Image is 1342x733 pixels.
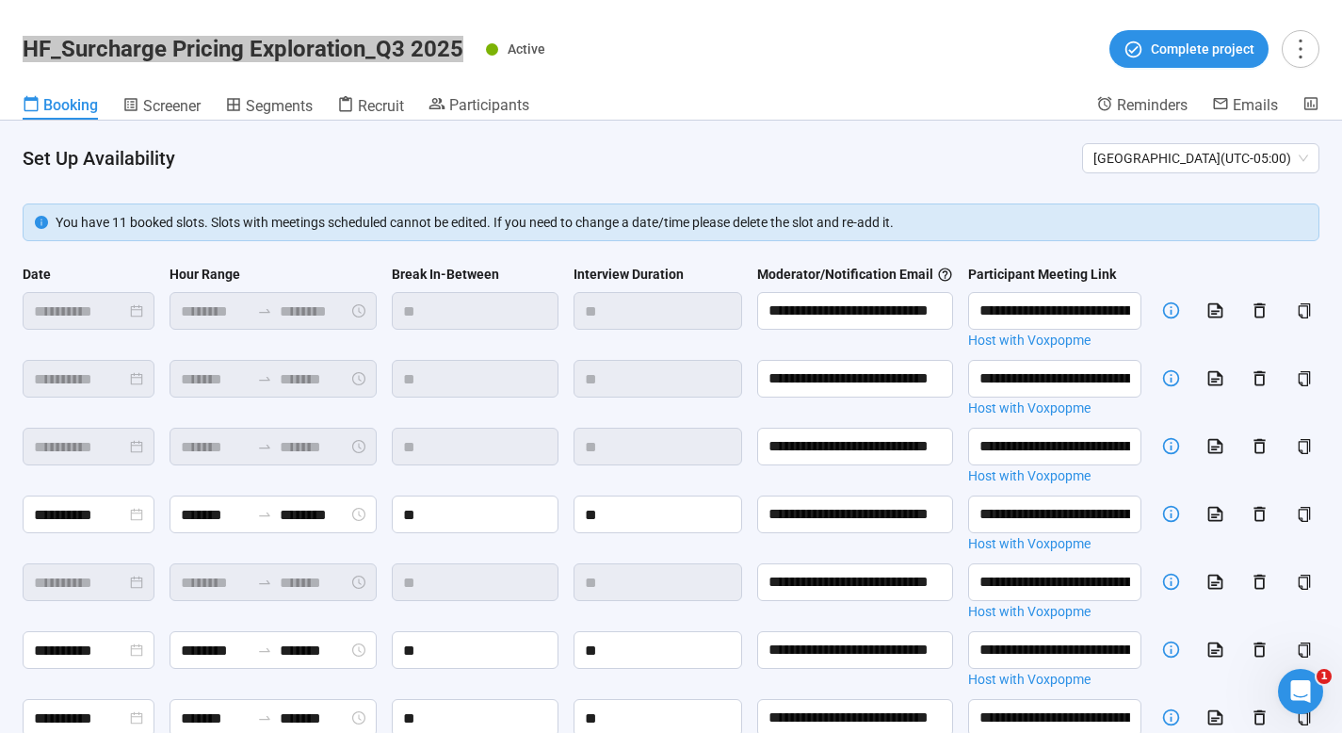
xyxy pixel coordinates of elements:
div: Moderator/Notification Email [757,264,953,285]
span: 1 [1317,669,1332,684]
a: Host with Voxpopme [968,398,1141,418]
span: Screener [143,97,201,115]
h4: Set Up Availability [23,145,1067,171]
span: Segments [246,97,313,115]
a: Participants [428,95,529,118]
span: info-circle [35,216,48,229]
div: Date [23,264,51,285]
button: copy [1289,296,1319,326]
span: swap-right [257,710,272,725]
span: to [257,507,272,522]
span: to [257,575,272,590]
a: Host with Voxpopme [968,465,1141,486]
button: Complete project [1109,30,1269,68]
a: Host with Voxpopme [968,330,1141,350]
span: copy [1297,643,1312,658]
span: Active [508,41,545,57]
div: Interview Duration [574,264,684,285]
a: Host with Voxpopme [968,601,1141,622]
a: Reminders [1096,95,1188,118]
div: Break In-Between [392,264,499,285]
span: to [257,371,272,386]
span: Booking [43,96,98,114]
span: copy [1297,439,1312,454]
button: copy [1289,635,1319,665]
span: copy [1297,575,1312,590]
span: Recruit [358,97,404,115]
span: copy [1297,710,1312,725]
a: Recruit [337,95,404,120]
span: copy [1297,303,1312,318]
span: Participants [449,96,529,114]
div: You have 11 booked slots. Slots with meetings scheduled cannot be edited. If you need to change a... [56,212,1307,233]
span: swap-right [257,507,272,522]
a: Host with Voxpopme [968,669,1141,690]
button: copy [1289,432,1319,462]
a: Host with Voxpopme [968,533,1141,554]
button: copy [1289,499,1319,529]
span: swap-right [257,575,272,590]
button: copy [1289,567,1319,597]
button: more [1282,30,1319,68]
span: to [257,303,272,318]
div: Hour Range [170,264,240,285]
span: Reminders [1117,96,1188,114]
span: [GEOGRAPHIC_DATA] ( UTC-05:00 ) [1093,144,1308,172]
span: copy [1297,371,1312,386]
div: Participant Meeting Link [968,264,1116,285]
iframe: Intercom live chat [1278,669,1323,714]
a: Booking [23,95,98,120]
button: copy [1289,703,1319,733]
a: Emails [1212,95,1278,118]
a: Screener [122,95,201,120]
span: Complete project [1151,39,1254,59]
span: swap-right [257,439,272,454]
span: swap-right [257,643,272,658]
span: to [257,643,272,658]
button: copy [1289,364,1319,394]
span: swap-right [257,371,272,386]
a: Segments [225,95,313,120]
span: copy [1297,507,1312,522]
span: to [257,710,272,725]
h1: HF_Surcharge Pricing Exploration_Q3 2025 [23,36,463,62]
span: to [257,439,272,454]
span: Emails [1233,96,1278,114]
span: more [1287,36,1313,61]
span: swap-right [257,303,272,318]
